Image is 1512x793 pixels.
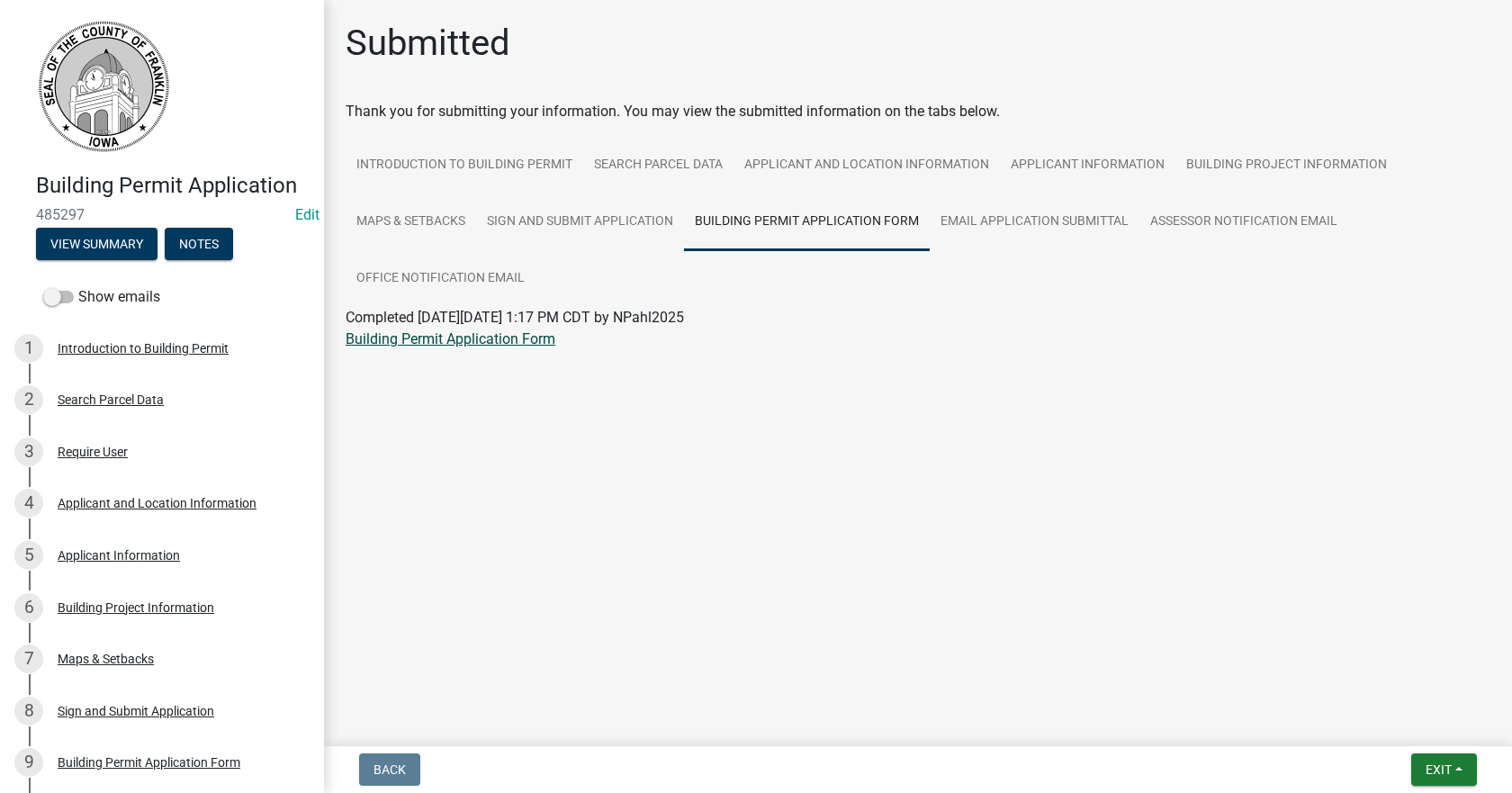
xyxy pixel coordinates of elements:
[346,330,555,347] a: Building Permit Application Form
[346,137,583,194] a: Introduction to Building Permit
[58,549,180,562] div: Applicant Information
[14,697,43,725] div: 8
[14,748,43,777] div: 9
[346,22,510,65] h1: Submitted
[58,601,214,614] div: Building Project Information
[58,653,154,665] div: Maps & Setbacks
[295,206,319,223] wm-modal-confirm: Edit Application Number
[58,497,256,509] div: Applicant and Location Information
[58,756,240,769] div: Building Permit Application Form
[58,705,214,717] div: Sign and Submit Application
[36,19,171,154] img: Franklin County, Iowa
[583,137,733,194] a: Search Parcel Data
[373,762,406,777] span: Back
[1000,137,1175,194] a: Applicant Information
[58,446,128,458] div: Require User
[43,286,160,308] label: Show emails
[14,334,43,363] div: 1
[346,309,684,326] span: Completed [DATE][DATE] 1:17 PM CDT by NPahl2025
[14,437,43,466] div: 3
[359,753,420,786] button: Back
[165,228,233,260] button: Notes
[14,385,43,414] div: 2
[165,238,233,252] wm-modal-confirm: Notes
[684,194,930,251] a: Building Permit Application Form
[36,228,157,260] button: View Summary
[14,644,43,673] div: 7
[1175,137,1398,194] a: Building Project Information
[58,342,229,355] div: Introduction to Building Permit
[1411,753,1477,786] button: Exit
[36,206,288,223] span: 485297
[295,206,319,223] a: Edit
[1426,762,1452,777] span: Exit
[58,393,164,406] div: Search Parcel Data
[346,101,1490,122] div: Thank you for submitting your information. You may view the submitted information on the tabs below.
[476,194,684,251] a: Sign and Submit Application
[1139,194,1348,251] a: Assessor Notification Email
[14,541,43,570] div: 5
[346,250,535,308] a: Office Notification Email
[14,489,43,518] div: 4
[36,173,310,199] h4: Building Permit Application
[930,194,1139,251] a: Email Application Submittal
[36,238,157,252] wm-modal-confirm: Summary
[733,137,1000,194] a: Applicant and Location Information
[346,194,476,251] a: Maps & Setbacks
[14,593,43,622] div: 6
